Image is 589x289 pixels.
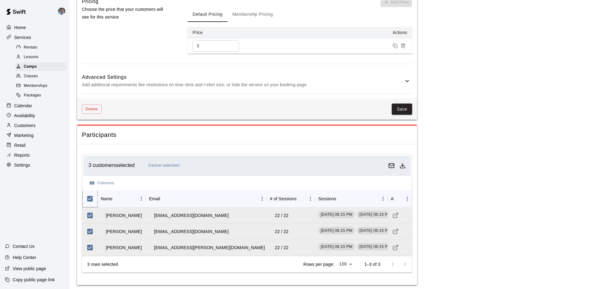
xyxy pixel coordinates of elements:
[391,243,400,252] a: Visit customer profile
[15,52,70,62] a: Lessons
[5,131,65,140] a: Marketing
[82,73,403,81] h6: Advanced Settings
[399,42,407,50] button: Remove price
[5,111,65,120] a: Availability
[5,151,65,160] a: Reports
[250,27,412,38] th: Actions
[146,190,267,207] div: Email
[14,24,26,31] p: Home
[15,53,67,62] div: Lessons
[24,92,41,99] span: Packages
[15,62,67,71] div: Camps
[394,194,403,203] button: Sort
[258,194,267,203] button: Menu
[14,122,36,129] p: Customers
[15,91,67,100] div: Packages
[5,141,65,150] div: Retail
[15,91,70,100] a: Packages
[87,261,118,267] div: 3 rows selected
[82,6,168,21] p: Choose the price that your customers will see for this service
[13,277,55,283] p: Copy public page link
[149,190,160,207] div: Email
[303,261,334,267] p: Rows per page:
[15,43,70,52] a: Rentals
[391,211,400,220] a: Visit customer profile
[13,254,36,261] p: Help Center
[267,190,315,207] div: # of Sessions
[101,190,113,207] div: Name
[315,190,387,207] div: Sessions
[337,260,354,269] div: 100
[14,113,35,119] p: Availability
[14,34,31,40] p: Services
[14,142,26,148] p: Retail
[5,23,65,32] a: Home
[318,190,336,207] div: Sessions
[98,190,146,207] div: Name
[14,162,30,168] p: Settings
[391,42,399,50] button: Duplicate price
[5,160,65,170] a: Settings
[82,131,412,139] span: Participants
[13,266,46,272] p: View public page
[160,194,169,203] button: Sort
[137,194,146,203] button: Menu
[88,161,386,170] div: 3 customers selected
[58,7,65,15] img: Ryan Goehring
[101,207,147,224] td: [PERSON_NAME]
[14,103,32,109] p: Calendar
[5,33,65,42] a: Services
[392,104,412,115] button: Save
[24,83,47,89] span: Memberships
[101,240,147,256] td: [PERSON_NAME]
[15,72,67,81] div: Classes
[149,223,233,240] td: [EMAIL_ADDRESS][DOMAIN_NAME]
[306,194,315,203] button: Menu
[14,152,30,158] p: Reports
[188,7,228,22] button: Default Pricing
[391,227,400,236] a: Visit customer profile
[270,207,293,224] td: 22 / 22
[88,178,116,188] button: Select columns
[82,81,403,89] p: Add additional requirements like restrictions on time slots and t-shirt size, or hide the service...
[357,228,393,234] span: [DATE] 06:15 PM
[24,73,38,79] span: Classes
[391,190,394,207] div: Actions
[270,223,293,240] td: 22 / 22
[270,190,297,207] div: # of Sessions
[14,132,34,138] p: Marketing
[388,190,412,207] div: Actions
[336,194,345,203] button: Sort
[101,223,147,240] td: [PERSON_NAME]
[5,121,65,130] a: Customers
[197,43,199,49] p: $
[357,244,393,250] span: [DATE] 06:15 PM
[364,261,380,267] p: 1–3 of 3
[24,45,37,51] span: Rentals
[403,194,412,203] button: Menu
[15,72,70,81] a: Classes
[318,228,355,234] span: [DATE] 06:15 PM
[357,212,393,218] span: [DATE] 06:15 PM
[13,243,35,249] p: Contact Us
[15,81,70,91] a: Memberships
[82,104,102,114] button: Delete
[24,64,37,70] span: Camps
[318,244,355,250] span: [DATE] 06:15 PM
[149,207,233,224] td: [EMAIL_ADDRESS][DOMAIN_NAME]
[297,194,305,203] button: Sort
[270,240,293,256] td: 22 / 22
[378,194,388,203] button: Menu
[149,240,270,256] td: [EMAIL_ADDRESS][PERSON_NAME][DOMAIN_NAME]
[24,54,39,60] span: Lessons
[5,101,65,110] a: Calendar
[188,27,250,38] th: Price
[15,43,67,52] div: Rentals
[318,212,355,218] span: [DATE] 06:15 PM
